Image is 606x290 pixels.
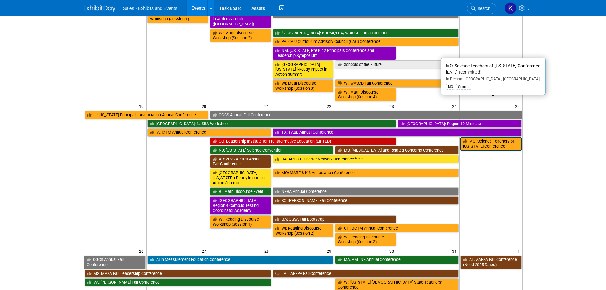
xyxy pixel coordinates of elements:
[398,120,521,128] a: [GEOGRAPHIC_DATA]: Region 19 Minicast
[210,196,271,215] a: [GEOGRAPHIC_DATA]: Region 4 Campus Testing Coordinator Academy
[460,137,521,150] a: MO: Science Teachers of [US_STATE] Conference
[273,187,459,196] a: NERA Annual Conference
[138,102,146,110] span: 19
[335,233,396,246] a: WI: Reading Discourse Workshop (Session 3)
[505,2,517,14] img: Kara Haven
[85,111,208,119] a: IL: [US_STATE] Principals’ Association Annual Conference
[389,247,397,255] span: 30
[476,6,490,11] span: Search
[335,224,459,232] a: OH: OCTM Annual Conference
[210,187,271,196] a: RI: Math Discourse Event
[273,270,459,278] a: LA: LAFEPA Fall Conference
[467,3,496,14] a: Search
[335,256,459,264] a: MA: AMTNE Annual Conference
[84,256,146,269] a: CGCS Annual Fall Conference
[273,79,334,92] a: WI: Math Discourse Workshop (Session 3)
[201,247,209,255] span: 27
[446,70,540,75] div: [DATE]
[273,215,396,223] a: GA: GSSA Fall Bootstrap
[451,247,459,255] span: 31
[451,102,459,110] span: 24
[326,247,334,255] span: 29
[446,84,455,90] div: MO
[514,102,522,110] span: 25
[264,102,272,110] span: 21
[389,102,397,110] span: 23
[335,79,459,88] a: WI: WASCD Fall Conference
[147,10,208,23] a: WI: Math Discourse Workshop (Session 1)
[335,88,396,101] a: WI: Math Discourse Workshop (Session 4)
[273,169,459,177] a: MO: MARE & K-8 Association Conference
[264,247,272,255] span: 28
[273,38,459,46] a: PA: CAIU Curriculum Advisory Council (CAC) Conference
[210,146,334,154] a: NJ: [US_STATE] Science Convention
[84,5,115,12] img: ExhibitDay
[210,169,271,187] a: [GEOGRAPHIC_DATA][US_STATE] i-Ready Impact in Action Summit
[273,155,459,163] a: CA: APLUS+ Charter Network Conference
[273,128,522,137] a: TX: TABE Annual Conference
[85,278,271,286] a: VA: [PERSON_NAME] Fall Conference
[147,128,271,137] a: IA: ICTM Annual Conference
[446,77,462,81] span: In-Person
[147,256,334,264] a: AI in Measurement Education Conference
[446,63,540,68] span: MO: Science Teachers of [US_STATE] Conference
[517,247,522,255] span: 1
[138,247,146,255] span: 26
[210,111,522,119] a: CGCS Annual Fall Conference
[273,224,334,237] a: WI: Reading Discourse Workshop (Session 2)
[210,215,271,228] a: WI: Reading Discourse Workshop (Session 1)
[273,29,459,37] a: [GEOGRAPHIC_DATA]: NJPSA/FEA/NJASCD Fall Conference
[85,270,271,278] a: MS: MASA Fall Leadership Conference
[210,10,271,28] a: [US_STATE] i-Ready Impact in Action Summit ([GEOGRAPHIC_DATA])
[462,77,540,81] span: [GEOGRAPHIC_DATA], [GEOGRAPHIC_DATA]
[457,70,481,74] span: (Committed)
[201,102,209,110] span: 20
[456,84,471,90] div: Central
[123,6,177,11] span: Sales - Exhibits and Events
[147,120,396,128] a: [GEOGRAPHIC_DATA]: NJSBA Workshop
[273,196,459,205] a: SC: [PERSON_NAME] Fall Conference
[335,60,459,69] a: Schools of the Future
[210,155,271,168] a: AR: 2025 APSRC Annual Fall Conference
[210,137,396,145] a: CO: Leadership Institute for Transformative Education (LIFTED)
[210,29,271,42] a: WI: Math Discourse Workshop (Session 2)
[335,146,459,154] a: MS: [MEDICAL_DATA] and Related Concerns Conference
[460,256,521,269] a: AL: AAESA Fall Conference (Need 2025 Dates)
[326,102,334,110] span: 22
[273,60,334,79] a: [GEOGRAPHIC_DATA][US_STATE] i-Ready Impact in Action Summit
[273,46,396,60] a: NM: [US_STATE] Pre-K-12 Principals Conference and Leadership Symposium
